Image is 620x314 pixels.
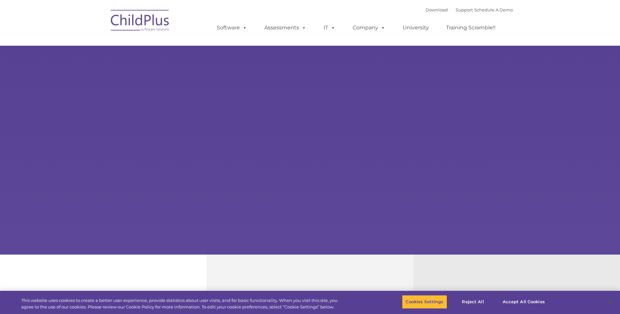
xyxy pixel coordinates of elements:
a: Download [426,7,448,12]
a: IT [317,21,342,34]
button: Accept All Cookies [499,295,548,309]
button: Reject All [453,295,494,309]
a: Training Scramble!! [440,21,502,34]
button: Close [602,295,617,309]
button: Cookies Settings [402,295,447,309]
a: Schedule A Demo [474,7,513,12]
img: ChildPlus by Procare Solutions [108,5,173,38]
a: Company [346,21,392,34]
font: | [426,7,513,12]
a: Support [456,7,473,12]
a: Assessments [258,21,313,34]
a: Software [210,21,254,34]
div: This website uses cookies to create a better user experience, provide statistics about user visit... [21,297,341,310]
a: University [396,21,435,34]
